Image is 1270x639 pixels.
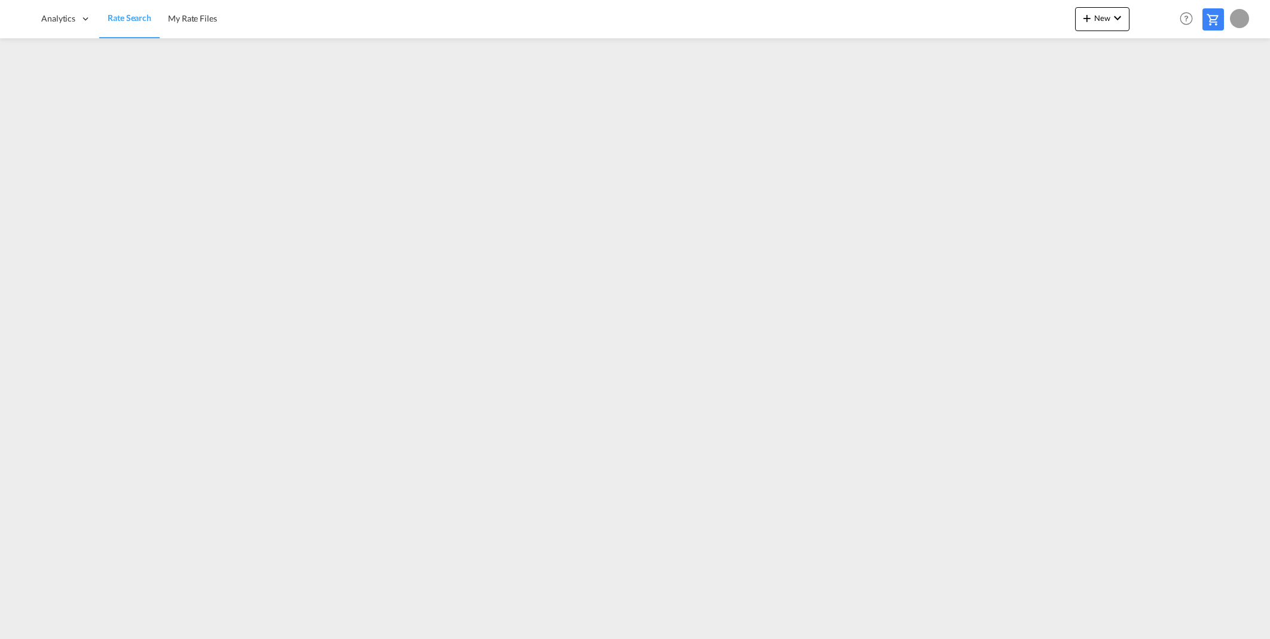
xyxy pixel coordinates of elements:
span: Analytics [41,13,75,25]
button: icon-plus 400-fgNewicon-chevron-down [1075,7,1129,31]
span: Help [1176,8,1196,29]
div: Help [1176,8,1202,30]
span: New [1080,13,1125,23]
span: Rate Search [108,13,151,23]
md-icon: icon-chevron-down [1110,11,1125,25]
md-icon: icon-plus 400-fg [1080,11,1094,25]
span: My Rate Files [168,13,217,23]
